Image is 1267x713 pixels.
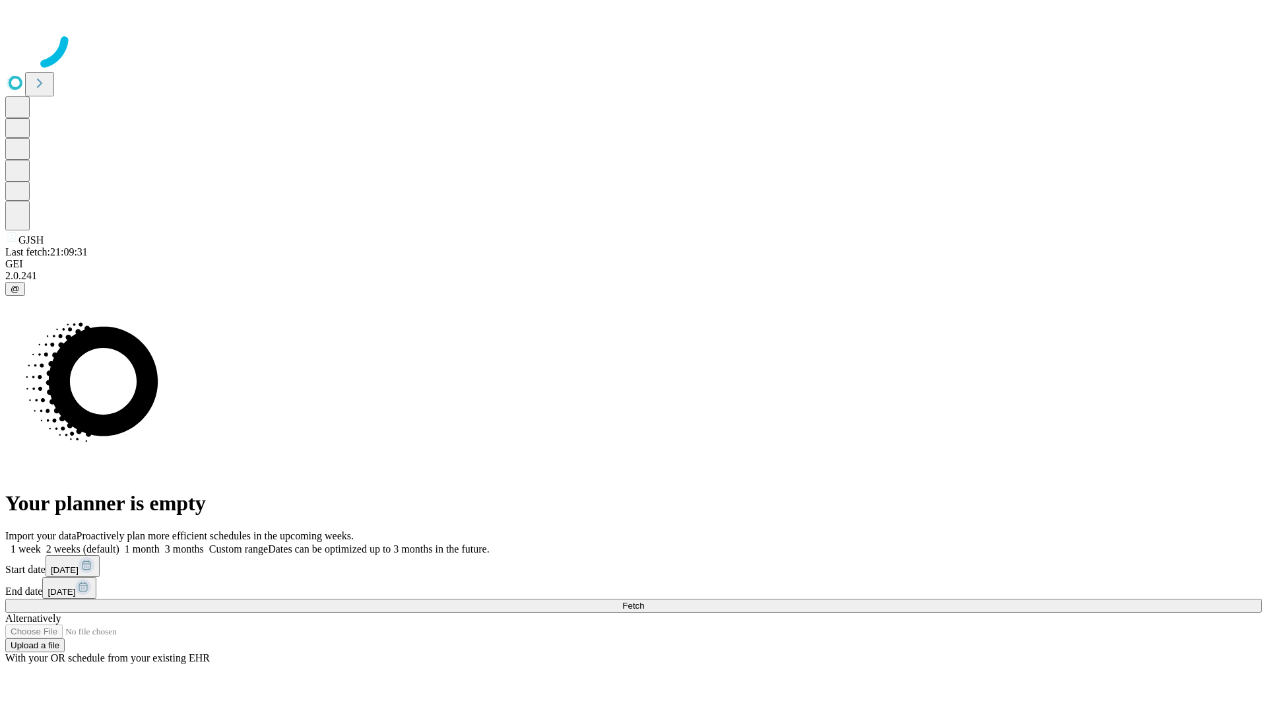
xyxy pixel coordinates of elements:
[46,543,119,555] span: 2 weeks (default)
[5,638,65,652] button: Upload a file
[125,543,160,555] span: 1 month
[77,530,354,541] span: Proactively plan more efficient schedules in the upcoming weeks.
[42,577,96,599] button: [DATE]
[268,543,489,555] span: Dates can be optimized up to 3 months in the future.
[18,234,44,246] span: GJSH
[46,555,100,577] button: [DATE]
[165,543,204,555] span: 3 months
[11,284,20,294] span: @
[48,587,75,597] span: [DATE]
[5,577,1262,599] div: End date
[5,555,1262,577] div: Start date
[622,601,644,611] span: Fetch
[11,543,41,555] span: 1 week
[209,543,268,555] span: Custom range
[5,613,61,624] span: Alternatively
[5,246,88,257] span: Last fetch: 21:09:31
[5,270,1262,282] div: 2.0.241
[51,565,79,575] span: [DATE]
[5,491,1262,516] h1: Your planner is empty
[5,530,77,541] span: Import your data
[5,599,1262,613] button: Fetch
[5,282,25,296] button: @
[5,258,1262,270] div: GEI
[5,652,210,663] span: With your OR schedule from your existing EHR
